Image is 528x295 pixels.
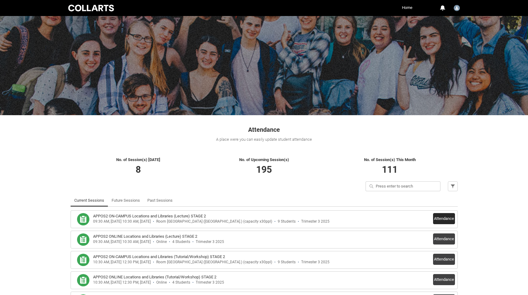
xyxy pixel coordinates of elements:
button: User Profile Steeve.Body [452,2,461,12]
a: Home [400,3,414,12]
h3: APPOS2 ON-CAMPUS Locations and Libraries (Lecture) STAGE 2 [93,213,206,219]
span: Attendance [248,126,280,133]
div: 9 Students [278,260,296,265]
span: No. of Upcoming Session(s) [239,157,289,162]
div: Trimester 3 2025 [301,219,329,224]
button: Attendance [433,254,455,265]
h3: APPOS2 ON-CAMPUS Locations and Libraries (Tutorial/Workshop) STAGE 2 [93,254,225,260]
img: Steeve.Body [454,5,460,11]
div: Trimester 3 2025 [196,240,224,244]
div: Trimester 3 2025 [196,280,224,285]
div: 9 Students [278,219,296,224]
h3: APPOS2 ONLINE Locations and Libraries (Lecture) STAGE 2 [93,233,197,240]
span: 111 [382,164,398,175]
li: Current Sessions [71,194,108,207]
div: 4 Students [172,240,190,244]
div: Online [156,240,167,244]
div: 10:30 AM, [DATE] 12:30 PM, [DATE] [93,260,151,265]
div: 09:30 AM, [DATE] 10:30 AM, [DATE] [93,219,151,224]
div: 4 Students [172,280,190,285]
h3: APPOS2 ONLINE Locations and Libraries (Tutorial/Workshop) STAGE 2 [93,274,216,280]
div: 10:30 AM, [DATE] 12:30 PM, [DATE] [93,280,151,285]
li: Past Sessions [144,194,176,207]
span: 195 [256,164,272,175]
input: Press enter to search [366,181,440,191]
div: 09:30 AM, [DATE] 10:30 AM, [DATE] [93,240,151,244]
span: No. of Session(s) [DATE] [116,157,160,162]
div: A place were you can easily update student attendance [71,136,458,143]
div: Trimester 3 2025 [301,260,329,265]
li: Future Sessions [108,194,144,207]
button: Filter [448,181,458,191]
span: 8 [136,164,141,175]
div: Room [GEOGRAPHIC_DATA] ([GEOGRAPHIC_DATA].) (capacity x30ppl) [156,219,272,224]
a: Current Sessions [74,194,104,207]
div: Online [156,280,167,285]
button: Attendance [433,274,455,285]
span: No. of Session(s) This Month [364,157,416,162]
div: Room [GEOGRAPHIC_DATA] ([GEOGRAPHIC_DATA].) (capacity x30ppl) [156,260,272,265]
a: Past Sessions [147,194,173,207]
a: Future Sessions [112,194,140,207]
button: Attendance [433,233,455,244]
button: Attendance [433,213,455,224]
